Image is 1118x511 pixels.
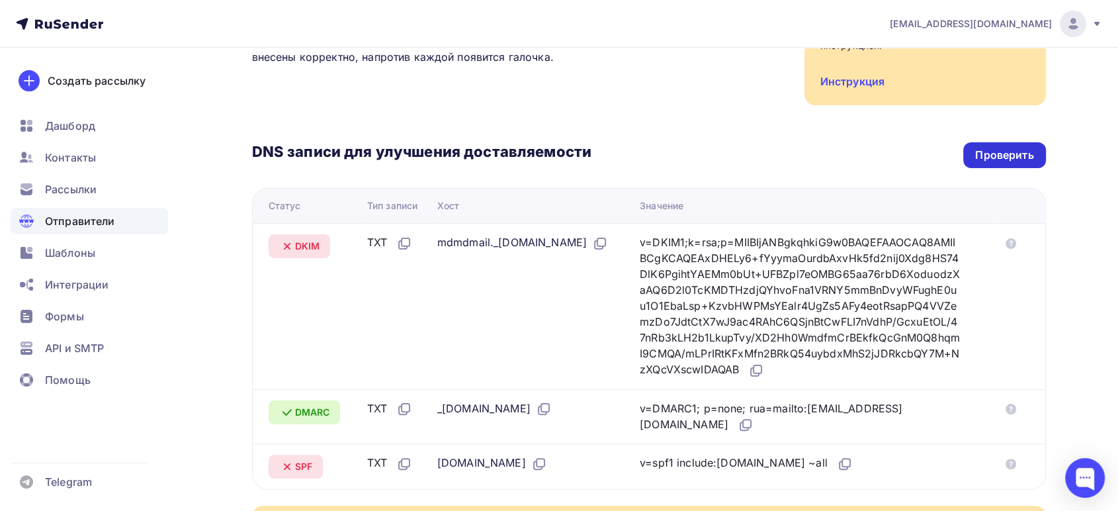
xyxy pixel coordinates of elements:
div: Проверить [975,148,1033,163]
a: Инструкция [820,75,884,88]
h3: DNS записи для улучшения доставляемости [252,142,591,163]
a: Дашборд [11,113,168,139]
span: Telegram [45,474,92,490]
span: DMARC [295,406,330,419]
div: v=DMARC1; p=none; rua=mailto:[EMAIL_ADDRESS][DOMAIN_NAME] [640,400,960,434]
span: SPF [295,460,312,473]
span: Помощь [45,372,91,388]
div: Хост [437,199,460,212]
span: Контакты [45,150,96,165]
a: [EMAIL_ADDRESS][DOMAIN_NAME] [890,11,1102,37]
span: Шаблоны [45,245,95,261]
div: Создать рассылку [48,73,146,89]
div: Тип записи [367,199,417,212]
div: Статус [269,199,301,212]
span: Дашборд [45,118,95,134]
a: Рассылки [11,176,168,203]
span: [EMAIL_ADDRESS][DOMAIN_NAME] [890,17,1052,30]
div: [DOMAIN_NAME] [437,455,547,472]
a: Шаблоны [11,240,168,266]
span: Интеграции [45,277,108,293]
span: Формы [45,308,84,324]
span: API и SMTP [45,340,104,356]
div: TXT [367,455,412,472]
div: v=DKIM1;k=rsa;p=MIIBIjANBgkqhkiG9w0BAQEFAAOCAQ8AMIIBCgKCAQEAxDHELy6+fYyymaOurdbAxvHk5fd2nij0Xdg8H... [640,234,960,379]
div: Значение [640,199,683,212]
span: Рассылки [45,181,97,197]
div: _[DOMAIN_NAME] [437,400,552,418]
div: mdmdmail._[DOMAIN_NAME] [437,234,608,252]
span: DKIM [295,240,320,253]
div: TXT [367,234,412,252]
a: Отправители [11,208,168,234]
a: Контакты [11,144,168,171]
div: v=spf1 include:[DOMAIN_NAME] ~all [640,455,853,472]
a: Формы [11,303,168,330]
div: TXT [367,400,412,418]
span: Отправители [45,213,115,229]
